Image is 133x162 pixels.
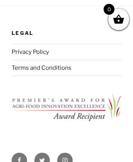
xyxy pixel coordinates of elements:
[12,44,121,76] nav: Legal
[104,4,114,15] span: 0
[12,18,121,153] aside: Footer
[12,29,121,36] h2: Legal
[12,64,72,71] a: Terms and Conditions
[12,48,49,55] a: Privacy Policy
